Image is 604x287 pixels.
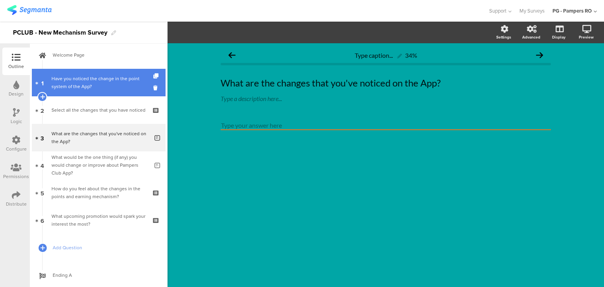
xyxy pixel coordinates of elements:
[52,212,145,228] div: What upcoming promotion would spark your interest the most?
[7,5,52,15] img: segmanta logo
[41,161,44,169] span: 4
[52,185,145,201] div: How do you feel about the changes in the points and earning mechanism?
[32,41,166,69] a: Welcome Page
[53,244,153,252] span: Add Question
[52,153,149,177] div: What would be the one thing (if any) you would change or improve about Pampers Club App?
[552,7,592,15] div: PG - Pampers RO
[3,173,29,180] div: Permissions
[32,179,166,206] a: 5 How do you feel about the changes in the points and earning mechanism?
[8,63,24,70] div: Outline
[32,124,166,151] a: 3 What are the changes that you've noticed on the App?
[355,52,393,59] span: Type caption...
[32,151,166,179] a: 4 What would be the one thing (if any) you would change or improve about Pampers Club App?
[489,7,506,15] span: Support
[221,95,551,102] div: Type a description here...
[32,69,166,96] a: 1 Have you noticed the change in the point system of the App?
[53,51,153,59] span: Welcome Page
[52,75,145,90] div: Have you noticed the change in the point system of the App?
[405,52,417,59] div: 34%
[52,130,149,145] div: What are the changes that you've noticed on the App?
[41,188,44,197] span: 5
[6,145,27,153] div: Configure
[11,118,22,125] div: Logic
[496,34,511,40] div: Settings
[13,26,107,39] div: PCLUB - New Mechanism Survey
[41,133,44,142] span: 3
[522,34,540,40] div: Advanced
[579,34,594,40] div: Preview
[41,78,44,87] span: 1
[32,96,166,124] a: 2 Select all the changes that you have noticed
[41,216,44,224] span: 6
[6,201,27,208] div: Distribute
[32,206,166,234] a: 6 What upcoming promotion would spark your interest the most?
[53,271,153,279] span: Ending A
[52,106,145,114] div: Select all the changes that you have noticed
[9,90,24,98] div: Design
[41,106,44,114] span: 2
[153,84,160,92] i: Delete
[552,34,565,40] div: Display
[221,77,551,89] p: What are the changes that you've noticed on the App?
[153,74,160,79] i: Duplicate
